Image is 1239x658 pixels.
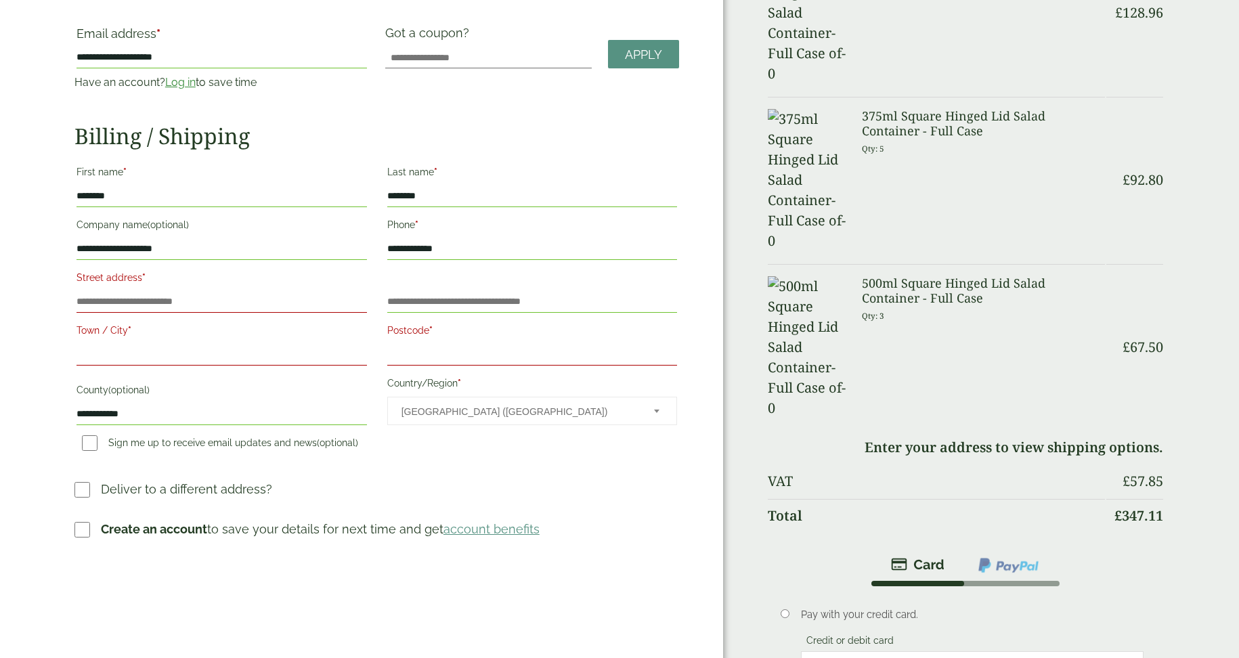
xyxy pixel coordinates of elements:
span: £ [1123,472,1130,490]
small: Qty: 5 [862,144,884,154]
label: Last name [387,162,678,185]
label: First name [77,162,367,185]
span: £ [1114,506,1122,525]
abbr: required [434,167,437,177]
img: 375ml Square Hinged Lid Salad Container-Full Case of-0 [768,109,846,251]
td: Enter your address to view shipping options. [768,431,1164,464]
label: Company name [77,215,367,238]
th: VAT [768,465,1106,498]
small: Qty: 3 [862,311,884,321]
span: £ [1115,3,1123,22]
label: Street address [77,268,367,291]
label: Town / City [77,321,367,344]
bdi: 57.85 [1123,472,1163,490]
abbr: required [123,167,127,177]
h3: 500ml Square Hinged Lid Salad Container - Full Case [862,276,1105,305]
bdi: 92.80 [1123,171,1163,189]
input: Sign me up to receive email updates and news(optional) [82,435,97,451]
a: account benefits [443,522,540,536]
span: (optional) [317,437,358,448]
p: Pay with your credit card. [801,607,1144,622]
h2: Billing / Shipping [74,123,680,149]
abbr: required [458,378,461,389]
abbr: required [429,325,433,336]
label: Email address [77,28,367,47]
span: United Kingdom (UK) [401,397,636,426]
abbr: required [415,219,418,230]
th: Total [768,499,1106,532]
span: Apply [625,47,662,62]
bdi: 128.96 [1115,3,1163,22]
label: Credit or debit card [801,635,899,650]
span: £ [1123,171,1130,189]
span: (optional) [108,385,150,395]
label: Country/Region [387,374,678,397]
bdi: 67.50 [1123,338,1163,356]
p: Deliver to a different address? [101,480,272,498]
abbr: required [128,325,131,336]
a: Log in [165,76,196,89]
img: stripe.png [891,556,944,573]
bdi: 347.11 [1114,506,1163,525]
abbr: required [156,26,160,41]
img: ppcp-gateway.png [977,556,1040,574]
span: £ [1123,338,1130,356]
img: 500ml Square Hinged Lid Salad Container-Full Case of-0 [768,276,846,418]
p: Have an account? to save time [74,74,369,91]
span: Country/Region [387,397,678,425]
span: (optional) [148,219,189,230]
label: Got a coupon? [385,26,475,47]
p: to save your details for next time and get [101,520,540,538]
a: Apply [608,40,679,69]
abbr: required [142,272,146,283]
label: County [77,380,367,403]
label: Sign me up to receive email updates and news [77,437,364,452]
strong: Create an account [101,522,207,536]
label: Phone [387,215,678,238]
label: Postcode [387,321,678,344]
h3: 375ml Square Hinged Lid Salad Container - Full Case [862,109,1105,138]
